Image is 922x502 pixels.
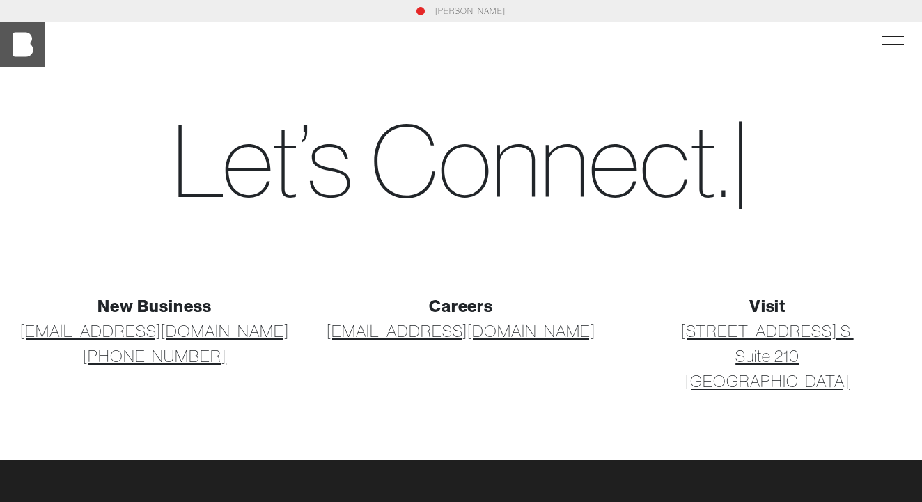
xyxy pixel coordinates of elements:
[316,293,606,318] div: Careers
[435,5,506,17] a: [PERSON_NAME]
[10,293,299,318] div: New Business
[172,97,353,223] span: Let’s
[370,97,730,223] span: C o n n e c t .
[20,318,289,343] a: [EMAIL_ADDRESS][DOMAIN_NAME]
[623,293,912,318] div: Visit
[83,343,226,368] a: [PHONE_NUMBER]
[681,318,853,393] a: [STREET_ADDRESS] S.Suite 210[GEOGRAPHIC_DATA]
[327,318,595,343] a: [EMAIL_ADDRESS][DOMAIN_NAME]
